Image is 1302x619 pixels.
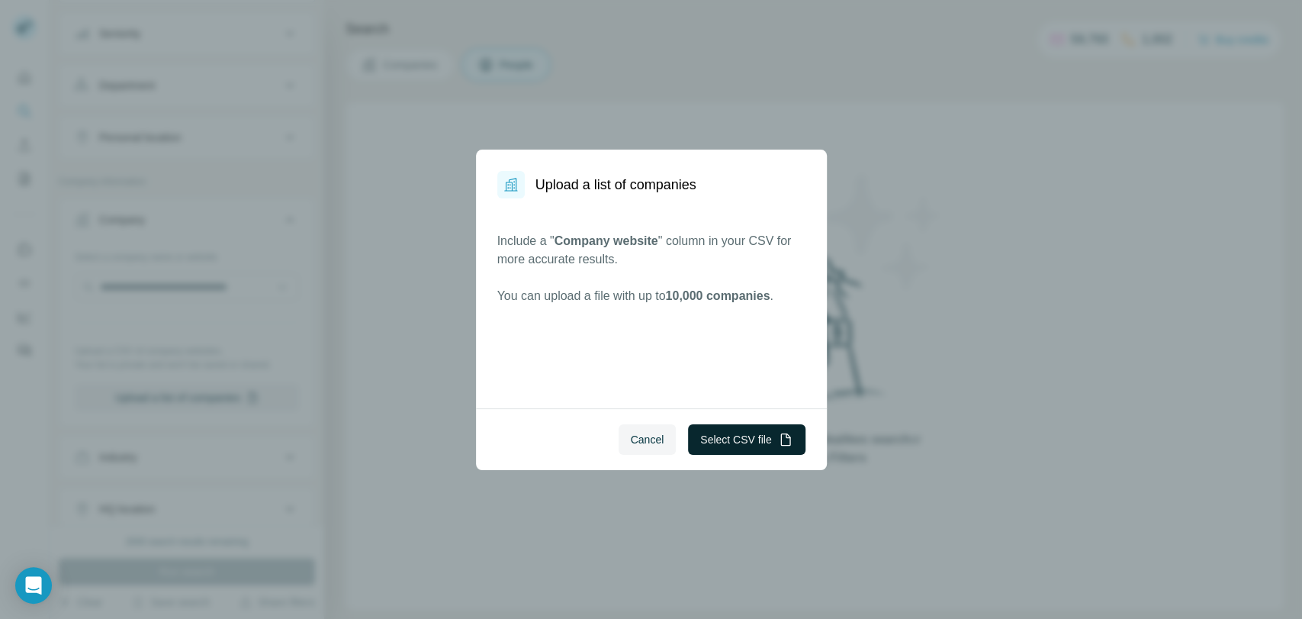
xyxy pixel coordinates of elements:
span: Company website [555,234,658,247]
h1: Upload a list of companies [535,174,696,195]
button: Select CSV file [688,424,805,455]
span: 10,000 companies [665,289,770,302]
p: Include a " " column in your CSV for more accurate results. [497,232,805,269]
span: Cancel [631,432,664,447]
p: You can upload a file with up to . [497,287,805,305]
div: Open Intercom Messenger [15,567,52,604]
button: Cancel [619,424,677,455]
